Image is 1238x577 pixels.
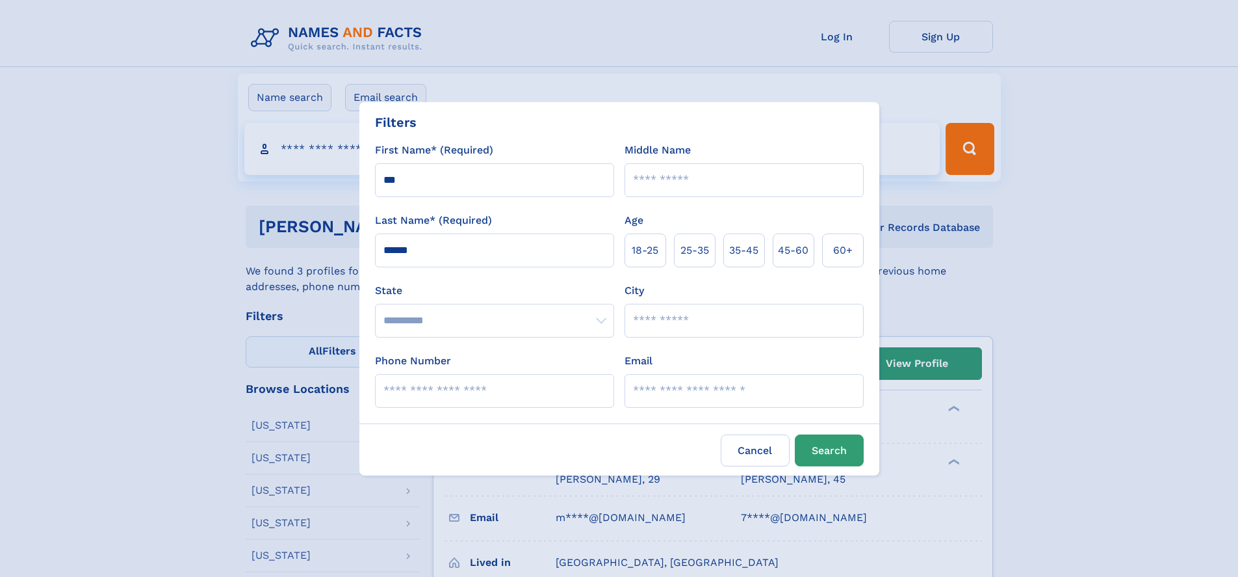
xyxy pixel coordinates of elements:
[625,283,644,299] label: City
[375,213,492,228] label: Last Name* (Required)
[795,435,864,466] button: Search
[680,243,709,258] span: 25‑35
[375,353,451,369] label: Phone Number
[625,213,643,228] label: Age
[721,435,790,466] label: Cancel
[729,243,758,258] span: 35‑45
[375,283,614,299] label: State
[778,243,808,258] span: 45‑60
[625,353,652,369] label: Email
[625,142,691,158] label: Middle Name
[375,142,493,158] label: First Name* (Required)
[632,243,658,258] span: 18‑25
[375,113,417,132] div: Filters
[833,243,853,258] span: 60+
